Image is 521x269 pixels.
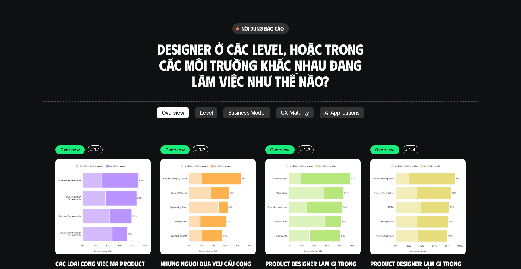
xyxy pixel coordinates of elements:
p: 1-2 [199,147,205,153]
h6: # [90,147,93,152]
a: Level [195,107,217,118]
p: 1-4 [409,147,415,153]
p: 1-3 [304,147,311,153]
p: AI Applications [324,110,359,116]
p: Overview [162,110,185,116]
p: 1-1 [94,147,99,153]
a: Business Model [223,107,270,118]
p: Level [200,110,213,116]
p: Overview [375,147,395,153]
h6: nội dung báo cáo [242,25,284,32]
p: UX Maturity [281,110,309,116]
h6: # [405,147,408,152]
p: Overview [60,147,80,153]
p: Business Model [228,110,265,116]
h6: # [195,147,198,152]
h3: Designer ở các level, hoặc trong các môi trường khác nhau đang làm việc như thế nào? [155,41,366,89]
p: Overview [165,147,185,153]
h6: # [300,147,303,152]
a: AI Applications [320,107,364,118]
a: Overview [157,107,189,118]
a: UX Maturity [276,107,314,118]
p: Overview [270,147,290,153]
